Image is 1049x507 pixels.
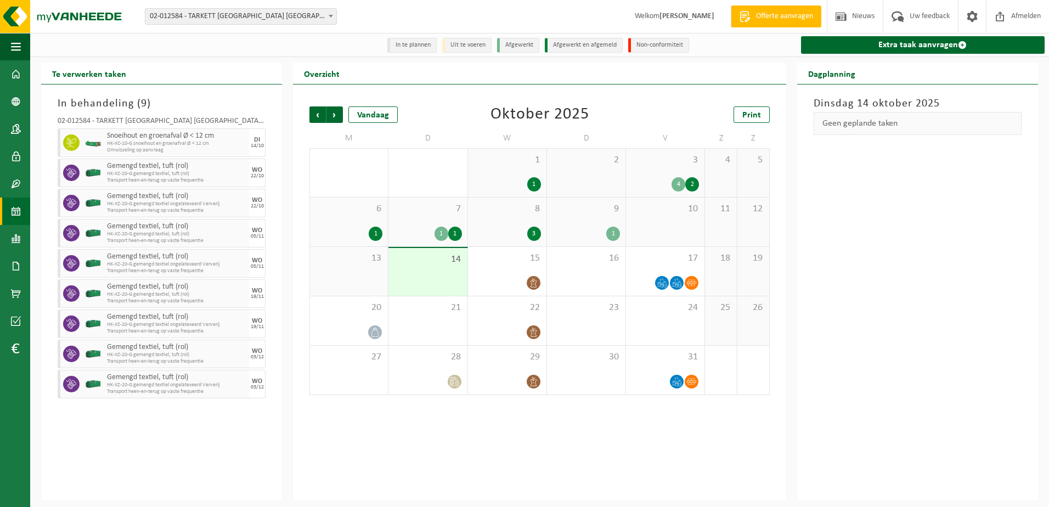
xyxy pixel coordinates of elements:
[315,252,382,264] span: 13
[251,264,264,269] div: 05/11
[631,203,699,215] span: 10
[743,203,764,215] span: 12
[710,154,731,166] span: 4
[497,38,539,53] li: Afgewerkt
[107,343,246,352] span: Gemengd textiel, tuft (rol)
[251,324,264,330] div: 19/11
[107,171,246,177] span: HK-XZ-20-G gemengd textiel, tuft (rol)
[705,128,737,148] td: Z
[672,177,685,191] div: 4
[85,316,101,332] img: HK-XZ-20-GN-00
[315,302,382,314] span: 20
[685,177,699,191] div: 2
[107,291,246,298] span: HK-XZ-20-G gemengd textiel, tuft (rol)
[251,385,264,390] div: 03/12
[85,346,101,362] img: HK-XZ-20-GN-00
[107,328,246,335] span: Transport heen-en-terug op vaste frequentie
[710,302,731,314] span: 25
[252,227,262,234] div: WO
[814,95,1022,112] h3: Dinsdag 14 oktober 2025
[473,252,541,264] span: 15
[107,132,246,140] span: Snoeihout en groenafval Ø < 12 cm
[107,177,246,184] span: Transport heen-en-terug op vaste frequentie
[252,197,262,204] div: WO
[85,376,101,392] img: HK-XZ-20-GN-00
[252,378,262,385] div: WO
[797,63,866,84] h2: Dagplanning
[527,177,541,191] div: 1
[251,234,264,239] div: 05/11
[85,225,101,241] img: HK-XZ-20-GN-00
[107,322,246,328] span: HK-XZ-20-G gemengd textiel ongelatexeerd Ververij
[552,351,620,363] span: 30
[293,63,351,84] h2: Overzicht
[394,253,461,266] span: 14
[107,192,246,201] span: Gemengd textiel, tuft (rol)
[107,238,246,244] span: Transport heen-en-terug op vaste frequentie
[107,268,246,274] span: Transport heen-en-terug op vaste frequentie
[107,252,246,261] span: Gemengd textiel, tuft (rol)
[107,147,246,154] span: Omwisseling op aanvraag
[552,154,620,166] span: 2
[659,12,714,20] strong: [PERSON_NAME]
[252,318,262,324] div: WO
[394,302,461,314] span: 21
[145,8,337,25] span: 02-012584 - TARKETT DENDERMONDE NV - DENDERMONDE
[145,9,336,24] span: 02-012584 - TARKETT DENDERMONDE NV - DENDERMONDE
[394,203,461,215] span: 7
[107,231,246,238] span: HK-XZ-20-G gemengd textiel, tuft (rol)
[315,203,382,215] span: 6
[252,167,262,173] div: WO
[107,201,246,207] span: HK-XZ-20-G gemengd textiel ongelatexeerd Ververij
[490,106,589,123] div: Oktober 2025
[626,128,705,148] td: V
[814,112,1022,135] div: Geen geplande taken
[85,139,101,147] img: HK-XC-10-GN-00
[348,106,398,123] div: Vandaag
[107,140,246,147] span: HK-XC-10-G snoeihout en groenafval Ø < 12 cm
[107,352,246,358] span: HK-XZ-20-G gemengd textiel, tuft (rol)
[442,38,492,53] li: Uit te voeren
[107,313,246,322] span: Gemengd textiel, tuft (rol)
[710,252,731,264] span: 18
[107,382,246,388] span: HK-XZ-20-G gemengd textiel ongelatexeerd Ververij
[58,95,266,112] h3: In behandeling ( )
[473,302,541,314] span: 22
[41,63,137,84] h2: Te verwerken taken
[58,117,266,128] div: 02-012584 - TARKETT [GEOGRAPHIC_DATA] [GEOGRAPHIC_DATA] - [GEOGRAPHIC_DATA]
[743,252,764,264] span: 19
[552,252,620,264] span: 16
[85,255,101,272] img: HK-XZ-20-GN-00
[251,173,264,179] div: 22/10
[85,165,101,181] img: HK-XZ-20-GN-00
[309,106,326,123] span: Vorige
[468,128,547,148] td: W
[251,294,264,300] div: 19/11
[710,203,731,215] span: 11
[107,298,246,305] span: Transport heen-en-terug op vaste frequentie
[107,207,246,214] span: Transport heen-en-terug op vaste frequentie
[631,252,699,264] span: 17
[743,302,764,314] span: 26
[252,348,262,354] div: WO
[753,11,816,22] span: Offerte aanvragen
[552,302,620,314] span: 23
[731,5,821,27] a: Offerte aanvragen
[743,154,764,166] span: 5
[473,154,541,166] span: 1
[254,137,260,143] div: DI
[251,354,264,360] div: 03/12
[628,38,689,53] li: Non-conformiteit
[107,222,246,231] span: Gemengd textiel, tuft (rol)
[394,351,461,363] span: 28
[107,261,246,268] span: HK-XZ-20-G gemengd textiel ongelatexeerd Ververij
[369,227,382,241] div: 1
[448,227,462,241] div: 1
[473,351,541,363] span: 29
[85,195,101,211] img: HK-XZ-20-GN-00
[631,302,699,314] span: 24
[547,128,626,148] td: D
[631,351,699,363] span: 31
[107,358,246,365] span: Transport heen-en-terug op vaste frequentie
[141,98,147,109] span: 9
